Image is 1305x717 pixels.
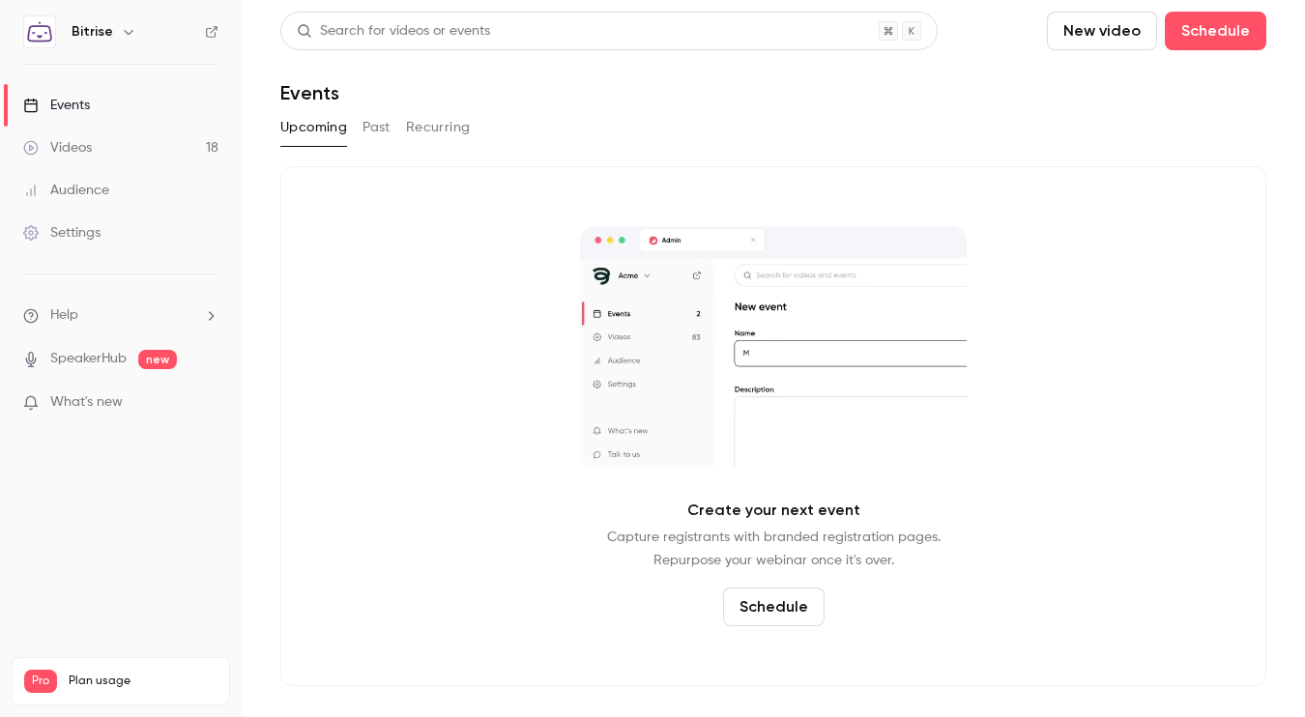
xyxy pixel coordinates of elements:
[23,181,109,200] div: Audience
[24,16,55,47] img: Bitrise
[23,223,101,243] div: Settings
[723,588,825,626] button: Schedule
[72,22,113,42] h6: Bitrise
[607,526,941,572] p: Capture registrants with branded registration pages. Repurpose your webinar once it's over.
[280,81,339,104] h1: Events
[24,670,57,693] span: Pro
[50,305,78,326] span: Help
[69,674,217,689] span: Plan usage
[687,499,860,522] p: Create your next event
[50,392,123,413] span: What's new
[138,350,177,369] span: new
[50,349,127,369] a: SpeakerHub
[23,305,218,326] li: help-dropdown-opener
[297,21,490,42] div: Search for videos or events
[280,112,347,143] button: Upcoming
[362,112,391,143] button: Past
[23,96,90,115] div: Events
[1165,12,1266,50] button: Schedule
[406,112,471,143] button: Recurring
[23,138,92,158] div: Videos
[1047,12,1157,50] button: New video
